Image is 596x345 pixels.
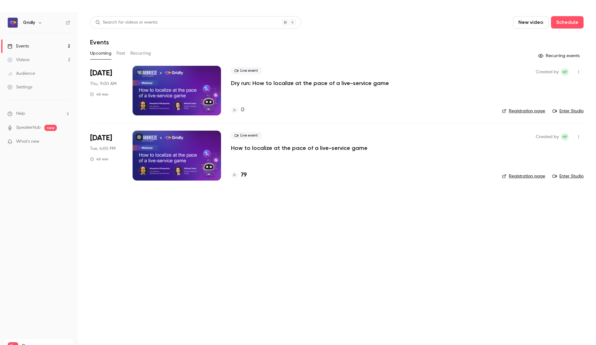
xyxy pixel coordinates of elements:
div: 45 min [90,92,108,97]
div: Domain: [DOMAIN_NAME] [16,16,68,21]
span: Help [16,110,25,117]
span: Ngan Phan [561,68,569,76]
a: SpeakerHub [16,124,41,131]
span: Created by [536,68,559,76]
div: Sep 16 Tue, 4:00 PM (Europe/Stockholm) [90,131,123,180]
a: 79 [231,171,247,179]
span: What's new [16,138,39,145]
a: Enter Studio [553,173,584,179]
div: Videos [7,57,29,63]
div: v 4.0.25 [17,10,30,15]
a: Dry run: How to localize at the pace of a live-service game [231,79,389,87]
h1: Events [90,38,109,46]
span: Created by [536,133,559,141]
div: 45 min [90,157,108,162]
div: Events [7,43,29,49]
button: Past [116,48,125,58]
span: Live event [231,132,262,139]
span: Ngan Phan [561,133,569,141]
img: tab_keywords_by_traffic_grey.svg [62,36,67,41]
img: logo_orange.svg [10,10,15,15]
div: Settings [7,84,32,90]
span: [DATE] [90,68,112,78]
a: 0 [231,106,244,114]
button: Recurring [130,48,151,58]
h4: 0 [241,106,244,114]
h6: Gridly [23,20,35,26]
div: Audience [7,70,35,77]
span: [DATE] [90,133,112,143]
button: Schedule [551,16,584,29]
span: NP [562,133,567,141]
img: tab_domain_overview_orange.svg [17,36,22,41]
button: Upcoming [90,48,111,58]
li: help-dropdown-opener [7,110,70,117]
button: New video [513,16,549,29]
a: Registration page [502,173,545,179]
a: How to localize at the pace of a live-service game [231,144,368,152]
span: Tue, 4:00 PM [90,146,115,152]
span: Live event [231,67,262,74]
span: Thu, 9:00 AM [90,81,116,87]
a: Registration page [502,108,545,114]
div: Keywords by Traffic [69,37,105,41]
a: Enter Studio [553,108,584,114]
div: Search for videos or events [95,19,157,26]
span: NP [562,68,567,76]
h4: 79 [241,171,247,179]
button: Recurring events [535,51,584,61]
div: Sep 11 Thu, 9:00 AM (Europe/Stockholm) [90,66,123,115]
img: Gridly [8,18,18,28]
span: new [44,125,57,131]
img: website_grey.svg [10,16,15,21]
div: Domain Overview [24,37,56,41]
